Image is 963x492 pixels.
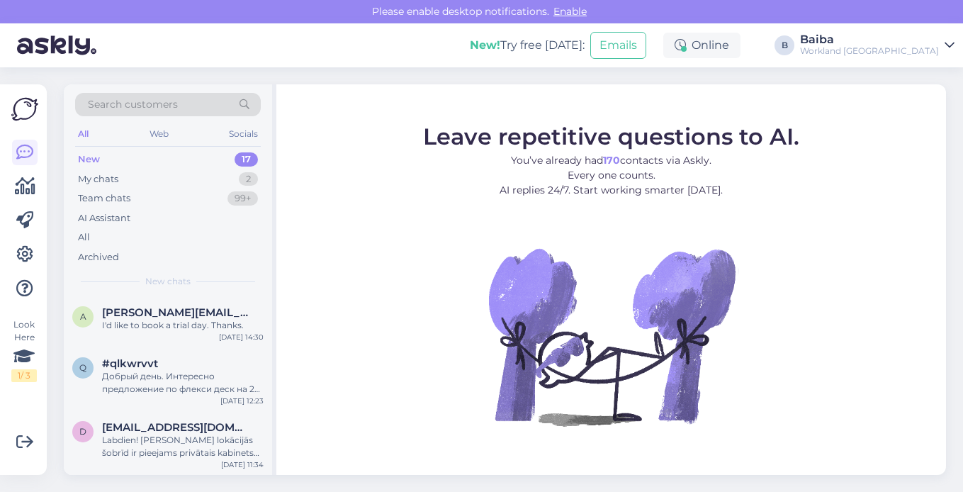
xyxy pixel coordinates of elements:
div: 1 / 3 [11,369,37,382]
a: BaibaWorkland [GEOGRAPHIC_DATA] [800,34,954,57]
div: Socials [226,125,261,143]
span: New chats [145,275,191,288]
div: 17 [235,152,258,167]
b: New! [470,38,500,52]
span: a [80,311,86,322]
div: New [78,152,100,167]
b: 170 [603,153,620,166]
div: I'd like to book a trial day. Thanks. [102,319,264,332]
span: q [79,362,86,373]
div: Labdien! [PERSON_NAME] lokācijās šobrīd ir pieejams privātais kabinets (private office)? Un kāda ... [102,434,264,459]
div: Baiba [800,34,939,45]
div: Online [663,33,740,58]
div: [DATE] 11:34 [221,459,264,470]
div: Look Here [11,318,37,382]
img: No Chat active [484,208,739,464]
div: Workland [GEOGRAPHIC_DATA] [800,45,939,57]
span: d [79,426,86,437]
div: Team chats [78,191,130,206]
span: Enable [549,5,591,18]
div: All [78,230,90,245]
div: [DATE] 12:23 [220,396,264,406]
div: My chats [78,172,118,186]
div: AI Assistant [78,211,130,225]
span: davisviba@gmail.com [102,421,249,434]
p: You’ve already had contacts via Askly. Every one counts. AI replies 24/7. Start working smarter [... [423,152,799,197]
button: Emails [590,32,646,59]
div: 2 [239,172,258,186]
span: Leave repetitive questions to AI. [423,122,799,150]
span: #qlkwrvvt [102,357,158,370]
div: B [775,35,794,55]
div: Try free [DATE]: [470,37,585,54]
div: Добрый день. Интересно предложение по флекси деск на 20 рабочих дней со скидкой 50% это сколько б... [102,370,264,396]
div: [DATE] 14:30 [219,332,264,342]
div: All [75,125,91,143]
span: Search customers [88,97,178,112]
span: andrejs.gavrilkins@ft.com [102,306,249,319]
div: Web [147,125,171,143]
img: Askly Logo [11,96,38,123]
div: 99+ [227,191,258,206]
div: Archived [78,250,119,264]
